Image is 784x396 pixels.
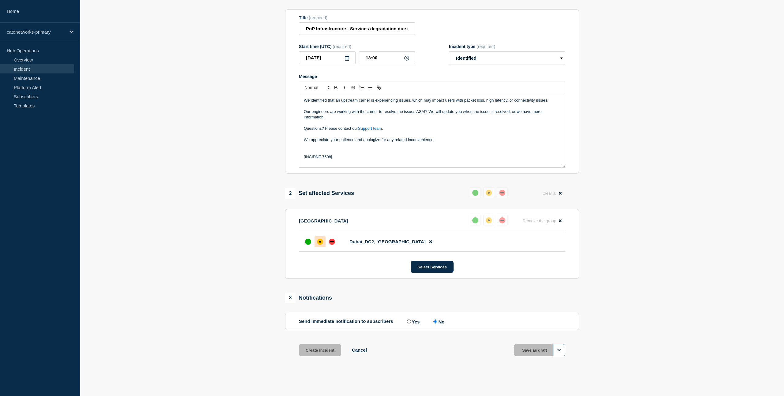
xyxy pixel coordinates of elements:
div: down [499,190,505,196]
span: (required) [333,44,351,49]
input: Title [299,22,415,35]
div: Send immediate notification to subscribers [299,319,565,324]
p: [INCIDNT-7508] [304,154,560,160]
div: affected [486,190,492,196]
button: Toggle bold text [332,84,340,91]
button: down [497,187,508,198]
p: Our engineers are working with the carrier to resolve the issues ASAP. We will update you when th... [304,109,560,120]
button: Toggle ordered list [357,84,366,91]
input: Yes [407,319,411,323]
a: Support team [358,126,382,131]
span: Remove the group [522,219,556,223]
div: Message [299,94,565,167]
button: Toggle italic text [340,84,349,91]
button: Select Services [411,261,453,273]
div: down [329,239,335,245]
button: Remove the group [519,215,565,227]
div: affected [486,217,492,223]
button: down [497,215,508,226]
button: Options [553,344,565,356]
div: down [499,217,505,223]
span: 2 [285,188,296,199]
button: Toggle strikethrough text [349,84,357,91]
p: Send immediate notification to subscribers [299,319,393,324]
p: We identified that an upstream carrier is experiencing issues, which may impact users with packet... [304,98,560,103]
p: [GEOGRAPHIC_DATA] [299,218,348,223]
label: No [432,319,444,324]
p: catonetworks-primary [7,29,66,35]
div: Title [299,15,415,20]
p: We appreciate your patience and apologize for any related inconvenience. [304,137,560,143]
p: Questions? Please contact our . [304,126,560,131]
span: (required) [309,15,327,20]
button: Clear all [539,187,565,199]
button: Toggle link [375,84,383,91]
label: Yes [405,319,420,324]
div: affected [317,239,323,245]
div: Notifications [285,293,332,303]
button: Create incident [299,344,341,356]
button: Toggle bulleted list [366,84,375,91]
button: up [470,187,481,198]
input: YYYY-MM-DD [299,51,356,64]
input: HH:MM [359,51,415,64]
button: Cancel [352,347,367,353]
select: Incident type [449,51,565,65]
div: up [305,239,311,245]
div: Message [299,74,565,79]
span: Dubai_DC2, [GEOGRAPHIC_DATA] [349,239,426,244]
input: No [433,319,437,323]
span: 3 [285,293,296,303]
span: (required) [477,44,495,49]
div: up [472,190,478,196]
div: Set affected Services [285,188,354,199]
button: affected [483,215,494,226]
div: Incident type [449,44,565,49]
span: Font size [302,84,332,91]
button: up [470,215,481,226]
div: up [472,217,478,223]
div: Start time (UTC) [299,44,415,49]
button: Save as draft [514,344,565,356]
button: affected [483,187,494,198]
